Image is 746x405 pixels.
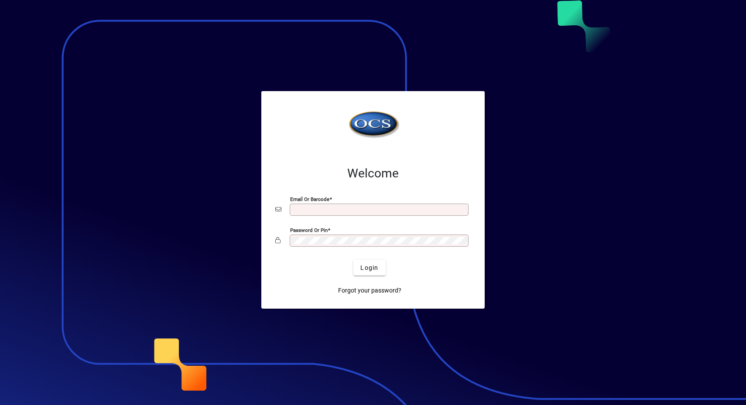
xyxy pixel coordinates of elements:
[290,227,328,233] mat-label: Password or Pin
[335,282,405,298] a: Forgot your password?
[353,260,385,276] button: Login
[290,196,329,202] mat-label: Email or Barcode
[275,166,471,181] h2: Welcome
[360,263,378,272] span: Login
[338,286,401,295] span: Forgot your password?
